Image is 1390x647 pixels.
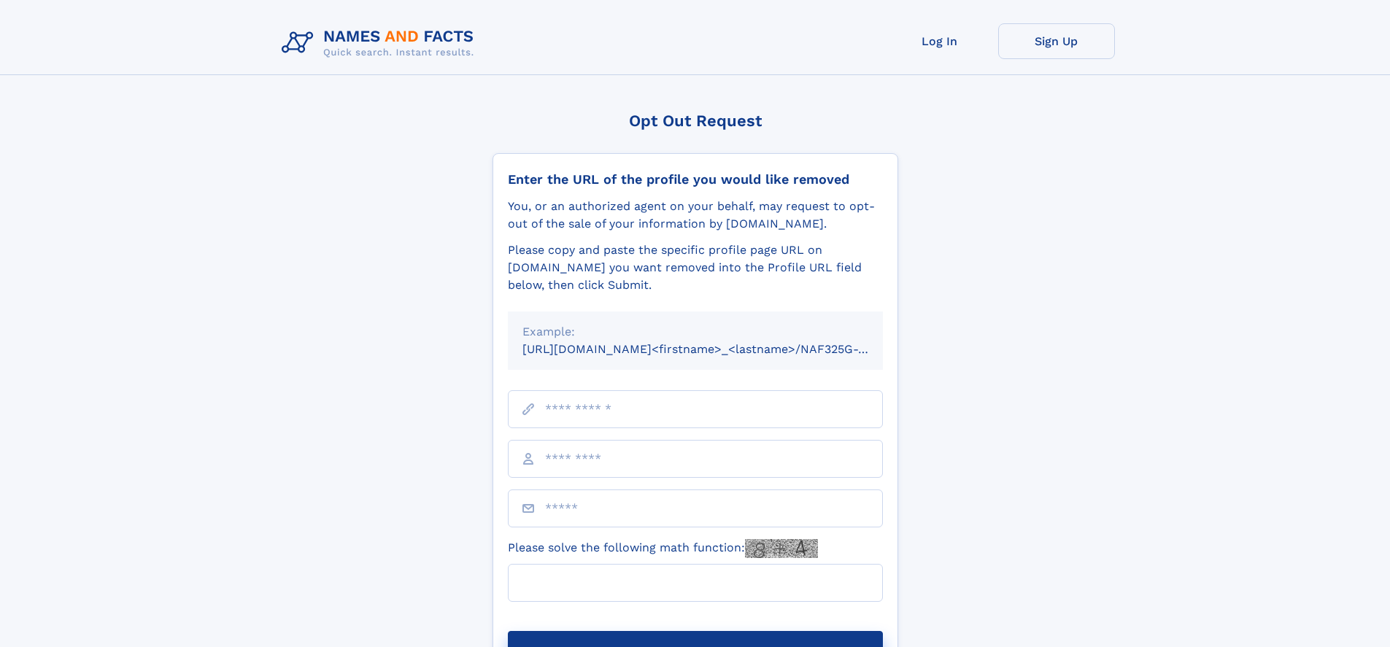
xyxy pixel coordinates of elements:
[522,323,868,341] div: Example:
[493,112,898,130] div: Opt Out Request
[508,171,883,187] div: Enter the URL of the profile you would like removed
[522,342,911,356] small: [URL][DOMAIN_NAME]<firstname>_<lastname>/NAF325G-xxxxxxxx
[508,198,883,233] div: You, or an authorized agent on your behalf, may request to opt-out of the sale of your informatio...
[881,23,998,59] a: Log In
[998,23,1115,59] a: Sign Up
[508,539,818,558] label: Please solve the following math function:
[508,241,883,294] div: Please copy and paste the specific profile page URL on [DOMAIN_NAME] you want removed into the Pr...
[276,23,486,63] img: Logo Names and Facts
